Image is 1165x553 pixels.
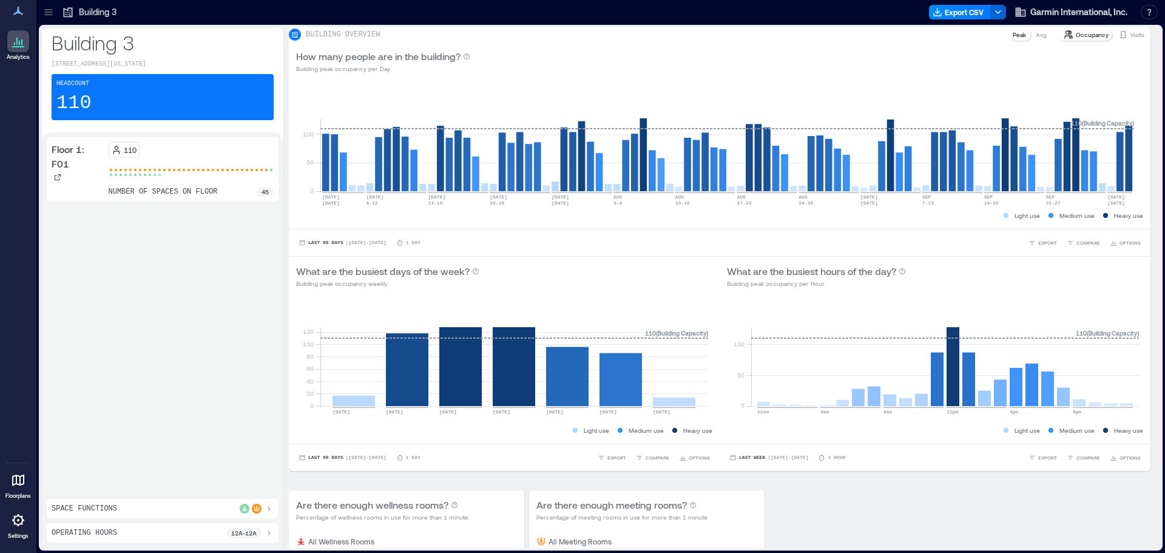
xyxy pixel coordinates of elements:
[296,264,470,279] p: What are the busiest days of the week?
[799,194,808,200] text: AUG
[296,452,389,464] button: Last 90 Days |[DATE]-[DATE]
[439,409,457,415] text: [DATE]
[7,53,30,61] p: Analytics
[1064,237,1103,249] button: COMPARE
[306,158,314,166] tspan: 50
[296,49,461,64] p: How many people are in the building?
[52,30,274,55] p: Building 3
[947,409,958,415] text: 12pm
[303,131,314,138] tspan: 100
[1030,6,1127,18] span: Garmin International, Inc.
[675,200,690,206] text: 10-16
[1064,452,1103,464] button: COMPARE
[306,390,314,397] tspan: 20
[322,194,340,200] text: [DATE]
[366,194,384,200] text: [DATE]
[737,194,746,200] text: AUG
[428,194,445,200] text: [DATE]
[1015,426,1040,435] p: Light use
[689,454,710,461] span: OPTIONS
[303,341,314,348] tspan: 100
[757,409,769,415] text: 12am
[613,200,623,206] text: 3-9
[4,506,33,543] a: Settings
[262,187,269,197] p: 45
[1026,237,1059,249] button: EXPORT
[1076,30,1109,39] p: Occupancy
[727,452,811,464] button: Last Week |[DATE]-[DATE]
[52,528,117,538] p: Operating Hours
[741,402,745,409] tspan: 0
[306,353,314,360] tspan: 80
[595,452,629,464] button: EXPORT
[536,498,687,512] p: Are there enough meeting rooms?
[727,279,906,288] p: Building peak occupancy per Hour
[1046,194,1055,200] text: SEP
[308,537,374,546] p: All Wellness Rooms
[549,537,612,546] p: All Meeting Rooms
[929,5,991,19] button: Export CSV
[860,194,878,200] text: [DATE]
[306,30,380,39] p: BUILDING OVERVIEW
[1015,211,1040,220] p: Light use
[1013,30,1026,39] p: Peak
[231,528,257,538] p: 12a - 12a
[52,142,104,171] p: Floor 1: F01
[584,426,609,435] p: Light use
[333,409,350,415] text: [DATE]
[109,187,218,197] p: number of spaces on floor
[3,27,33,64] a: Analytics
[1036,30,1047,39] p: Avg
[406,454,420,461] p: 1 Day
[1130,30,1144,39] p: Visits
[799,200,813,206] text: 24-30
[296,237,389,249] button: Last 90 Days |[DATE]-[DATE]
[599,409,617,415] text: [DATE]
[79,6,116,18] p: Building 3
[306,378,314,385] tspan: 40
[366,200,378,206] text: 6-12
[984,200,999,206] text: 14-20
[1107,237,1143,249] button: OPTIONS
[296,512,468,522] p: Percentage of wellness rooms in use for more than 1 minute
[552,194,569,200] text: [DATE]
[737,200,751,206] text: 17-23
[1114,211,1143,220] p: Heavy use
[1059,211,1095,220] p: Medium use
[1114,426,1143,435] p: Heavy use
[820,409,829,415] text: 4am
[860,200,878,206] text: [DATE]
[1073,409,1082,415] text: 8pm
[1107,452,1143,464] button: OPTIONS
[52,504,117,514] p: Space Functions
[1046,200,1061,206] text: 21-27
[5,492,31,500] p: Floorplans
[633,452,672,464] button: COMPARE
[306,365,314,372] tspan: 60
[303,328,314,335] tspan: 120
[1038,454,1057,461] span: EXPORT
[310,187,314,194] tspan: 0
[683,426,712,435] p: Heavy use
[922,200,934,206] text: 7-13
[737,371,745,379] tspan: 50
[984,194,993,200] text: SEP
[1026,452,1059,464] button: EXPORT
[52,59,274,69] p: [STREET_ADDRESS][US_STATE]
[607,454,626,461] span: EXPORT
[552,200,569,206] text: [DATE]
[613,194,623,200] text: AUG
[8,532,29,540] p: Settings
[406,239,420,246] p: 1 Day
[493,409,510,415] text: [DATE]
[922,194,931,200] text: SEP
[1038,239,1057,246] span: EXPORT
[56,91,92,115] p: 110
[653,409,670,415] text: [DATE]
[296,279,479,288] p: Building peak occupancy weekly
[546,409,564,415] text: [DATE]
[646,454,669,461] span: COMPARE
[629,426,664,435] p: Medium use
[322,200,340,206] text: [DATE]
[536,512,707,522] p: Percentage of meeting rooms in use for more than 1 minute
